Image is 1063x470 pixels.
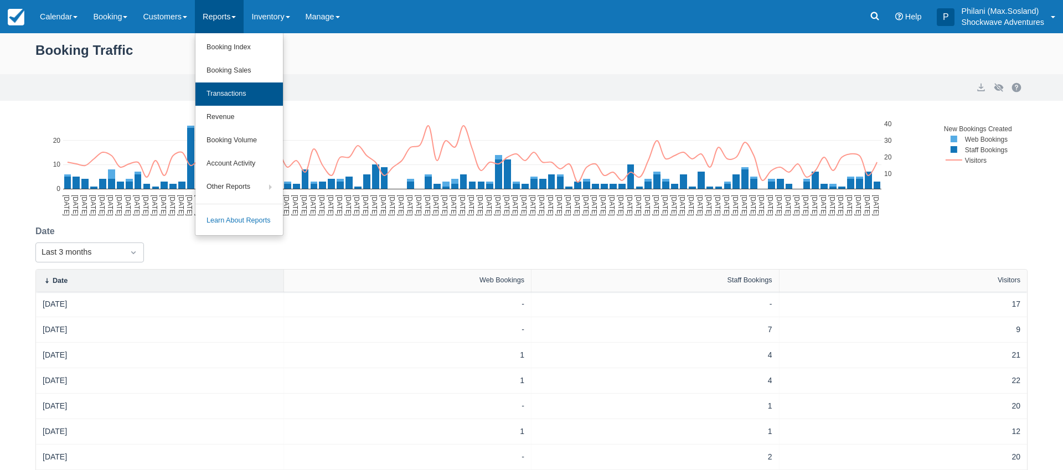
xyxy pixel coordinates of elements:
[43,400,277,412] div: [DATE]
[195,36,283,59] a: Booking Index
[786,426,1021,437] div: 12
[195,106,283,129] a: Revenue
[727,276,772,284] div: Staff Bookings
[291,298,525,310] div: -
[937,8,954,26] div: P
[195,152,283,175] a: Account Activity
[538,324,772,335] div: 7
[944,125,1012,133] text: New Bookings Created
[128,247,139,258] span: Dropdown icon
[291,426,525,437] div: 1
[538,451,772,463] div: 2
[786,298,1021,310] div: 17
[895,13,903,20] i: Help
[195,82,283,106] a: Transactions
[786,400,1021,412] div: 20
[538,349,772,361] div: 4
[998,276,1020,284] div: Visitors
[961,17,1044,28] p: Shockwave Adventures
[43,298,277,310] div: [DATE]
[479,276,524,284] div: Web Bookings
[786,349,1021,361] div: 21
[8,9,24,25] img: checkfront-main-nav-mini-logo.png
[42,246,118,259] div: Last 3 months
[53,277,68,285] div: Date
[538,400,772,412] div: 1
[291,349,525,361] div: 1
[195,175,283,199] a: Other Reports
[43,324,277,335] div: [DATE]
[538,426,772,437] div: 1
[43,375,277,386] div: [DATE]
[905,12,922,21] span: Help
[35,40,1028,72] div: Booking Traffic
[291,324,525,335] div: -
[35,225,59,238] label: Date
[786,375,1021,386] div: 22
[291,451,525,463] div: -
[538,298,772,310] div: -
[538,375,772,386] div: 4
[195,33,283,236] ul: Reports
[195,129,283,152] a: Booking Volume
[974,81,988,94] button: export
[195,59,283,82] a: Booking Sales
[961,6,1044,17] p: Philani (Max.Sosland)
[291,400,525,412] div: -
[291,375,525,386] div: 1
[43,451,277,463] div: [DATE]
[195,209,283,233] a: Learn About Reports
[43,426,277,437] div: [DATE]
[786,451,1021,463] div: 20
[786,324,1021,335] div: 9
[43,349,277,361] div: [DATE]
